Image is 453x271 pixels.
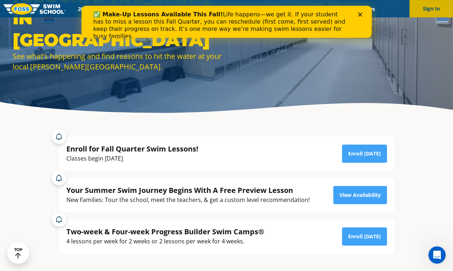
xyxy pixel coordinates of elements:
[72,5,117,12] a: 2025 Calendar
[12,5,141,12] b: ✅ Make-Up Lessons Available This Fall!
[66,236,264,246] div: 4 lessons per week for 2 weeks or 2 lessons per week for 4 weeks.
[428,246,446,264] iframe: Intercom live chat
[117,5,148,12] a: Schools
[66,185,310,195] div: Your Summer Swim Journey Begins With A Free Preview Lesson
[14,247,22,259] div: TOP
[276,7,284,11] div: Close
[333,186,387,204] a: View Availability
[66,144,198,154] div: Enroll for Fall Quarter Swim Lessons!
[342,227,387,246] a: Enroll [DATE]
[4,3,66,15] img: FOSS Swim School Logo
[12,5,267,34] div: Life happens—we get it. If your student has to miss a lesson this Fall Quarter, you can reschedul...
[66,195,310,205] div: New Families: Tour the school, meet the teachers, & get a custom level recommendation!
[82,6,372,38] iframe: Intercom live chat banner
[342,145,387,163] a: Enroll [DATE]
[252,5,329,12] a: Swim Like [PERSON_NAME]
[148,5,211,12] a: Swim Path® Program
[66,227,264,236] div: Two-week & Four-week Progress Builder Swim Camps®
[66,154,198,163] div: Classes begin [DATE]
[13,51,223,72] div: See what’s happening and find reasons to hit the water at your local [PERSON_NAME][GEOGRAPHIC_DATA].
[328,5,351,12] a: Blog
[351,5,381,12] a: Careers
[211,5,252,12] a: About FOSS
